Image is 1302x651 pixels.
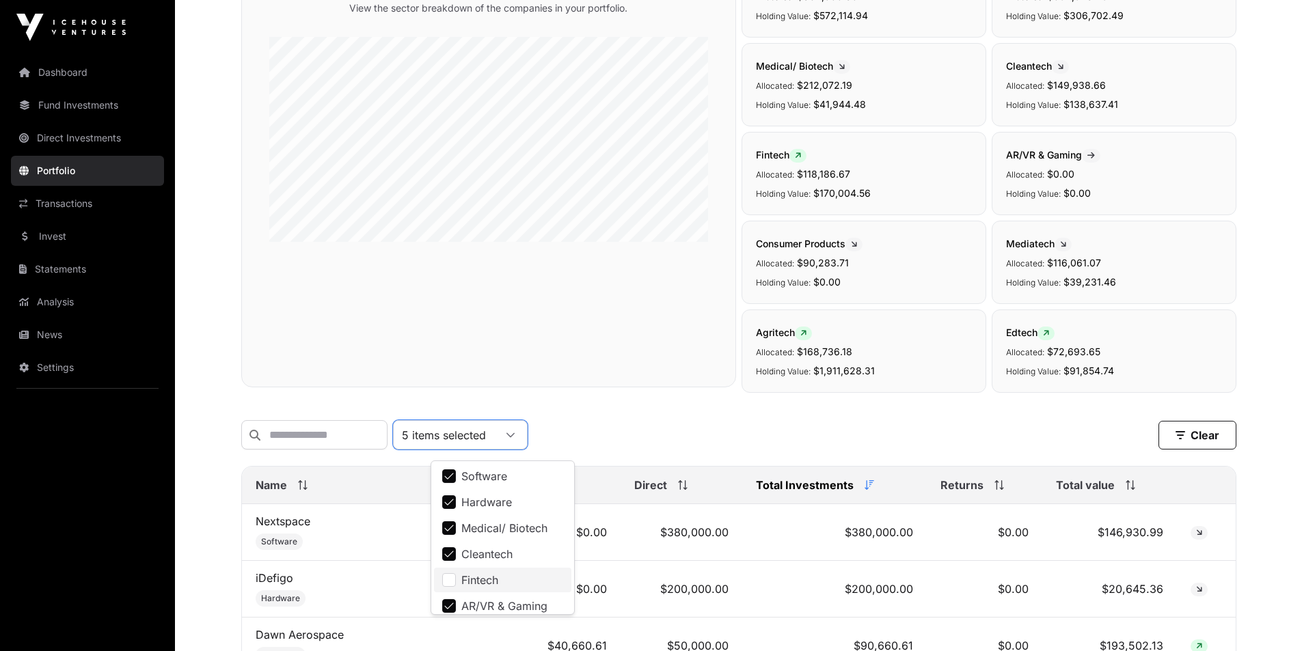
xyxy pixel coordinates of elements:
[434,464,571,488] li: Software
[813,10,868,21] span: $572,114.94
[756,60,850,72] span: Medical/ Biotech
[461,497,512,508] span: Hardware
[756,149,806,161] span: Fintech
[756,169,794,180] span: Allocated:
[11,221,164,251] a: Invest
[461,523,547,534] span: Medical/ Biotech
[1063,187,1091,199] span: $0.00
[756,347,794,357] span: Allocated:
[1006,100,1061,110] span: Holding Value:
[1158,421,1236,449] button: Clear
[756,11,811,21] span: Holding Value:
[1056,477,1115,493] span: Total value
[927,504,1042,561] td: $0.00
[1063,10,1124,21] span: $306,702.49
[11,287,164,317] a: Analysis
[756,81,794,91] span: Allocated:
[434,542,571,566] li: Cleantech
[756,189,811,199] span: Holding Value:
[1006,258,1044,268] span: Allocated:
[1006,366,1061,376] span: Holding Value:
[756,327,812,338] span: Agritech
[1006,189,1061,199] span: Holding Value:
[756,258,794,268] span: Allocated:
[1047,79,1106,91] span: $149,938.66
[756,238,863,249] span: Consumer Products
[11,57,164,87] a: Dashboard
[1042,561,1178,618] td: $20,645.36
[461,549,513,559] span: Cleantech
[797,168,850,180] span: $118,186.67
[434,594,571,618] li: AR/VR & Gaming
[1047,168,1074,180] span: $0.00
[1006,60,1069,72] span: Cleantech
[1006,149,1100,161] span: AR/VR & Gaming
[756,277,811,288] span: Holding Value:
[742,561,927,618] td: $200,000.00
[1234,585,1302,651] iframe: Chat Widget
[434,516,571,540] li: Medical/ Biotech
[434,568,571,592] li: Fintech
[269,1,708,15] p: View the sector breakdown of the companies in your portfolio.
[813,365,875,376] span: $1,911,628.31
[261,593,300,604] span: Hardware
[11,156,164,186] a: Portfolio
[1006,327,1055,338] span: Edtech
[813,98,866,110] span: $41,944.48
[813,187,871,199] span: $170,004.56
[1042,504,1178,561] td: $146,930.99
[11,352,164,383] a: Settings
[797,79,852,91] span: $212,072.19
[927,561,1042,618] td: $0.00
[1006,238,1072,249] span: Mediatech
[1063,276,1116,288] span: $39,231.46
[16,14,126,41] img: Icehouse Ventures Logo
[461,600,547,611] span: AR/VR & Gaming
[256,477,287,493] span: Name
[256,628,344,641] a: Dawn Aerospace
[1063,98,1118,110] span: $138,637.41
[11,189,164,219] a: Transactions
[461,574,498,585] span: Fintech
[1047,257,1101,268] span: $116,061.07
[11,320,164,350] a: News
[1047,346,1100,357] span: $72,693.65
[1006,277,1061,288] span: Holding Value:
[797,257,849,268] span: $90,283.71
[1006,11,1061,21] span: Holding Value:
[461,471,507,482] span: Software
[756,477,854,493] span: Total Investments
[634,477,667,493] span: Direct
[256,514,310,528] a: Nextspace
[756,366,811,376] span: Holding Value:
[756,100,811,110] span: Holding Value:
[434,490,571,514] li: Hardware
[1063,365,1114,376] span: $91,854.74
[813,276,841,288] span: $0.00
[394,421,494,449] div: 5 items selected
[1006,169,1044,180] span: Allocated:
[742,504,927,561] td: $380,000.00
[940,477,984,493] span: Returns
[621,504,742,561] td: $380,000.00
[11,90,164,120] a: Fund Investments
[1006,347,1044,357] span: Allocated:
[621,561,742,618] td: $200,000.00
[1006,81,1044,91] span: Allocated:
[11,123,164,153] a: Direct Investments
[797,346,852,357] span: $168,736.18
[11,254,164,284] a: Statements
[256,571,293,585] a: iDefigo
[261,536,297,547] span: Software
